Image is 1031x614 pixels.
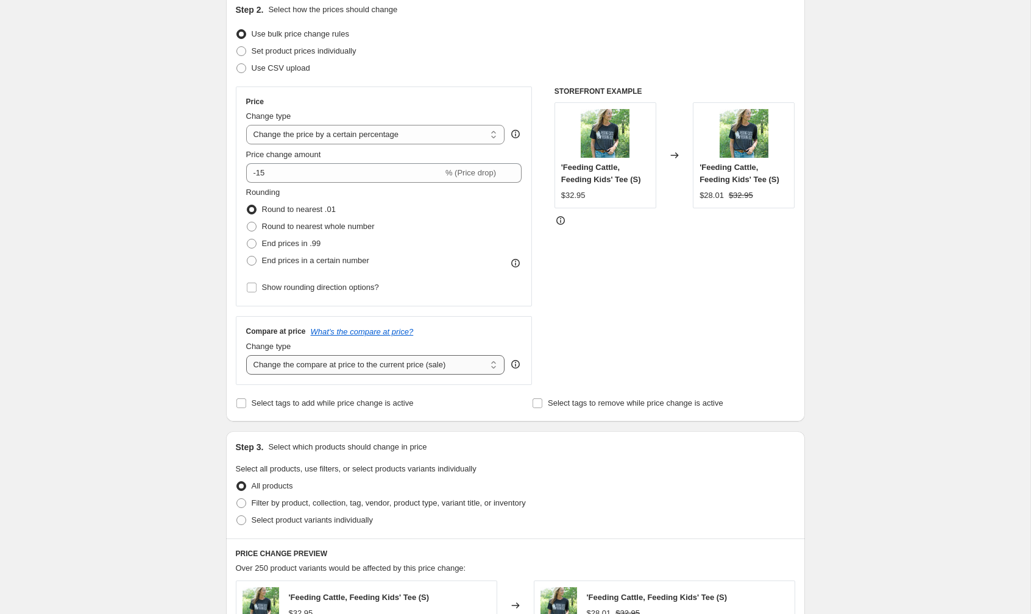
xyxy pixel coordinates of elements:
[252,63,310,72] span: Use CSV upload
[289,593,430,602] span: 'Feeding Cattle, Feeding Kids' Tee (S)
[246,188,280,197] span: Rounding
[509,358,522,370] div: help
[246,163,443,183] input: -15
[236,4,264,16] h2: Step 2.
[252,498,526,507] span: Filter by product, collection, tag, vendor, product type, variant title, or inventory
[236,464,477,473] span: Select all products, use filters, or select products variants individually
[246,111,291,121] span: Change type
[268,441,427,453] p: Select which products should change in price
[252,398,414,408] span: Select tags to add while price change is active
[252,46,356,55] span: Set product prices individually
[252,29,349,38] span: Use bulk price change rules
[548,398,723,408] span: Select tags to remove while price change is active
[246,150,321,159] span: Price change amount
[729,191,753,200] span: $32.95
[246,326,306,336] h3: Compare at price
[262,256,369,265] span: End prices in a certain number
[252,481,293,490] span: All products
[246,97,264,107] h3: Price
[252,515,373,524] span: Select product variants individually
[554,86,795,96] h6: STOREFRONT EXAMPLE
[700,163,779,184] span: 'Feeding Cattle, Feeding Kids' Tee (S)
[262,239,321,248] span: End prices in .99
[262,222,375,231] span: Round to nearest whole number
[587,593,728,602] span: 'Feeding Cattle, Feeding Kids' Tee (S)
[311,327,414,336] button: What's the compare at price?
[509,128,522,140] div: help
[236,563,466,573] span: Over 250 product variants would be affected by this price change:
[262,283,379,292] span: Show rounding direction options?
[268,4,397,16] p: Select how the prices should change
[581,109,629,158] img: Feeding_Cattle_Feeding_Kids_Tee_LS_1_80x.jpg
[236,549,795,559] h6: PRICE CHANGE PREVIEW
[445,168,496,177] span: % (Price drop)
[561,163,641,184] span: 'Feeding Cattle, Feeding Kids' Tee (S)
[561,191,586,200] span: $32.95
[700,191,724,200] span: $28.01
[236,441,264,453] h2: Step 3.
[246,342,291,351] span: Change type
[262,205,336,214] span: Round to nearest .01
[720,109,768,158] img: Feeding_Cattle_Feeding_Kids_Tee_LS_1_80x.jpg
